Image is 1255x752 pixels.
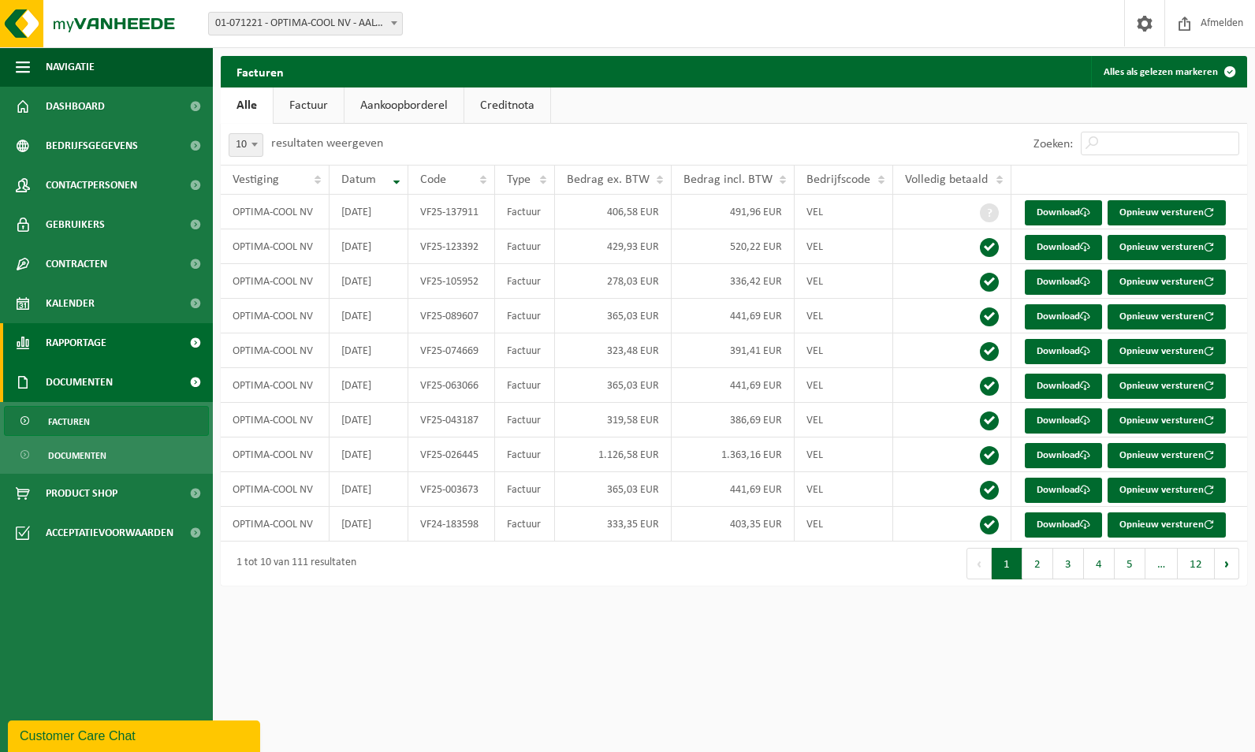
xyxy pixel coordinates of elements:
[795,264,894,299] td: VEL
[555,437,672,472] td: 1.126,58 EUR
[555,229,672,264] td: 429,93 EUR
[221,56,300,87] h2: Facturen
[1025,270,1102,295] a: Download
[672,437,795,472] td: 1.363,16 EUR
[795,195,894,229] td: VEL
[229,134,263,156] span: 10
[1053,548,1084,579] button: 3
[1025,408,1102,434] a: Download
[672,368,795,403] td: 441,69 EUR
[1108,235,1226,260] button: Opnieuw versturen
[330,472,408,507] td: [DATE]
[1025,339,1102,364] a: Download
[408,299,495,333] td: VF25-089607
[46,126,138,166] span: Bedrijfsgegevens
[555,507,672,542] td: 333,35 EUR
[1178,548,1215,579] button: 12
[495,507,555,542] td: Factuur
[672,264,795,299] td: 336,42 EUR
[795,229,894,264] td: VEL
[806,173,870,186] span: Bedrijfscode
[1108,512,1226,538] button: Opnieuw versturen
[408,264,495,299] td: VF25-105952
[672,403,795,437] td: 386,69 EUR
[672,195,795,229] td: 491,96 EUR
[795,507,894,542] td: VEL
[330,299,408,333] td: [DATE]
[555,195,672,229] td: 406,58 EUR
[495,195,555,229] td: Factuur
[46,363,113,402] span: Documenten
[408,333,495,368] td: VF25-074669
[1025,200,1102,225] a: Download
[1025,235,1102,260] a: Download
[221,437,330,472] td: OPTIMA-COOL NV
[408,368,495,403] td: VF25-063066
[1033,138,1073,151] label: Zoeken:
[495,472,555,507] td: Factuur
[992,548,1022,579] button: 1
[672,507,795,542] td: 403,35 EUR
[555,299,672,333] td: 365,03 EUR
[221,299,330,333] td: OPTIMA-COOL NV
[271,137,383,150] label: resultaten weergeven
[495,437,555,472] td: Factuur
[330,437,408,472] td: [DATE]
[221,333,330,368] td: OPTIMA-COOL NV
[46,87,105,126] span: Dashboard
[795,368,894,403] td: VEL
[221,229,330,264] td: OPTIMA-COOL NV
[330,333,408,368] td: [DATE]
[46,284,95,323] span: Kalender
[495,264,555,299] td: Factuur
[221,507,330,542] td: OPTIMA-COOL NV
[495,333,555,368] td: Factuur
[1025,304,1102,329] a: Download
[46,323,106,363] span: Rapportage
[672,299,795,333] td: 441,69 EUR
[221,368,330,403] td: OPTIMA-COOL NV
[330,264,408,299] td: [DATE]
[795,472,894,507] td: VEL
[495,368,555,403] td: Factuur
[408,195,495,229] td: VF25-137911
[1215,548,1239,579] button: Next
[905,173,988,186] span: Volledig betaald
[46,513,173,553] span: Acceptatievoorwaarden
[795,299,894,333] td: VEL
[464,87,550,124] a: Creditnota
[1115,548,1145,579] button: 5
[672,333,795,368] td: 391,41 EUR
[221,195,330,229] td: OPTIMA-COOL NV
[683,173,773,186] span: Bedrag incl. BTW
[672,229,795,264] td: 520,22 EUR
[495,299,555,333] td: Factuur
[221,472,330,507] td: OPTIMA-COOL NV
[555,264,672,299] td: 278,03 EUR
[1108,304,1226,329] button: Opnieuw versturen
[1025,443,1102,468] a: Download
[507,173,531,186] span: Type
[46,205,105,244] span: Gebruikers
[1108,200,1226,225] button: Opnieuw versturen
[46,244,107,284] span: Contracten
[46,47,95,87] span: Navigatie
[46,474,117,513] span: Product Shop
[330,403,408,437] td: [DATE]
[330,368,408,403] td: [DATE]
[567,173,650,186] span: Bedrag ex. BTW
[1108,374,1226,399] button: Opnieuw versturen
[672,472,795,507] td: 441,69 EUR
[330,195,408,229] td: [DATE]
[229,549,356,578] div: 1 tot 10 van 111 resultaten
[1022,548,1053,579] button: 2
[1108,270,1226,295] button: Opnieuw versturen
[1091,56,1246,87] button: Alles als gelezen markeren
[1084,548,1115,579] button: 4
[408,472,495,507] td: VF25-003673
[221,87,273,124] a: Alle
[495,403,555,437] td: Factuur
[966,548,992,579] button: Previous
[208,12,403,35] span: 01-071221 - OPTIMA-COOL NV - AALTER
